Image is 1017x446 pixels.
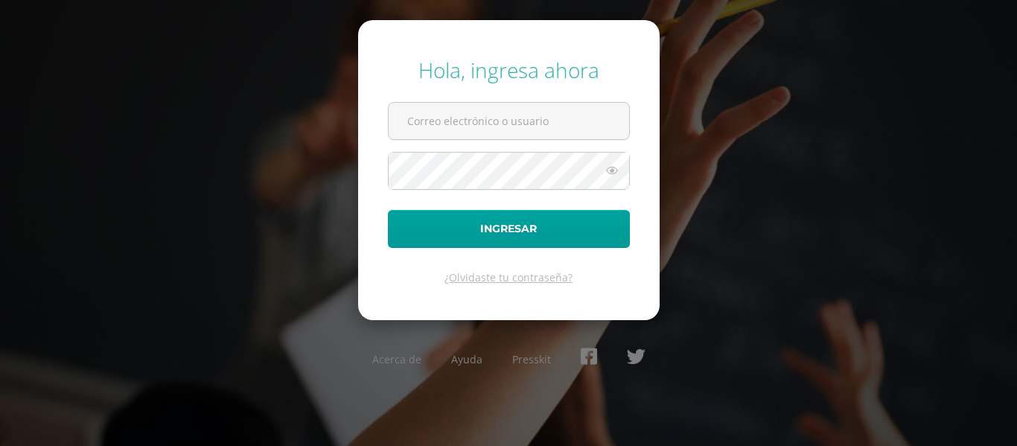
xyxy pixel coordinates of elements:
[388,210,630,248] button: Ingresar
[451,352,482,366] a: Ayuda
[388,56,630,84] div: Hola, ingresa ahora
[512,352,551,366] a: Presskit
[389,103,629,139] input: Correo electrónico o usuario
[444,270,573,284] a: ¿Olvidaste tu contraseña?
[372,352,421,366] a: Acerca de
